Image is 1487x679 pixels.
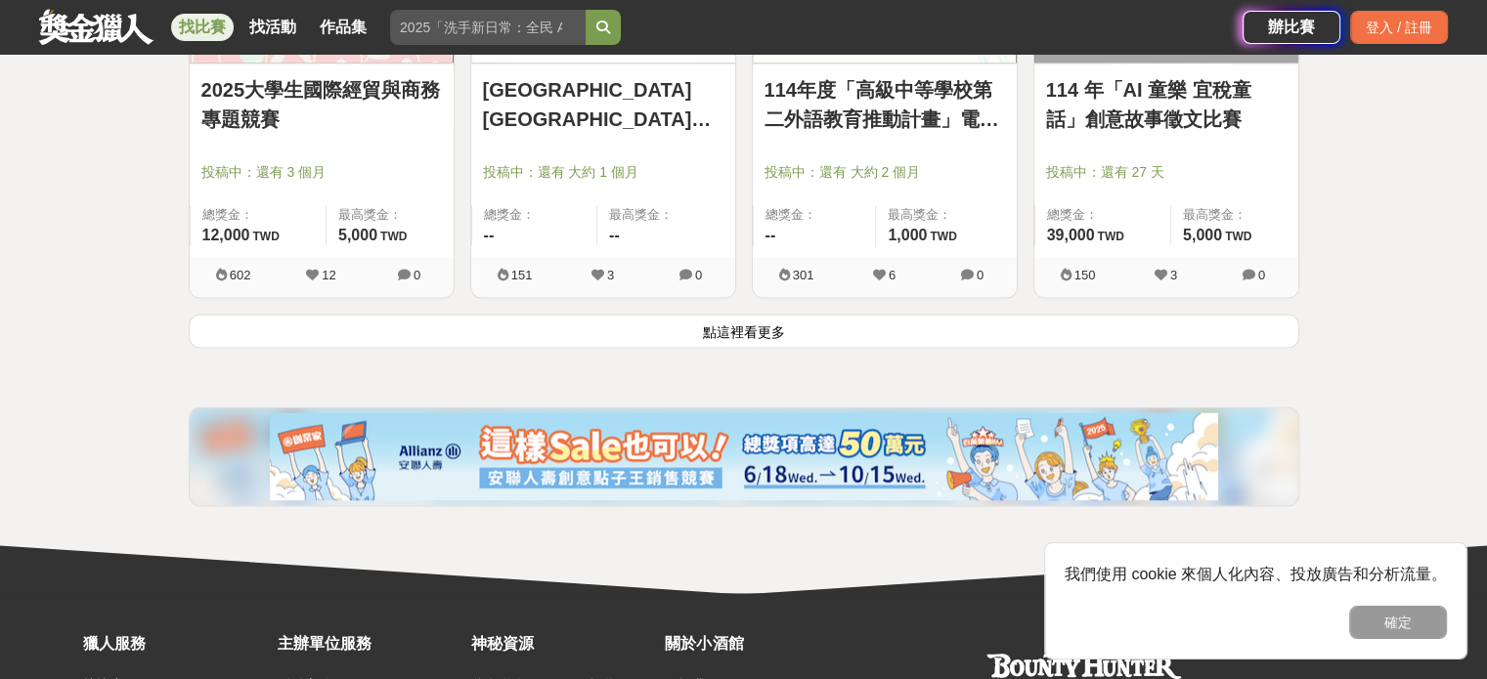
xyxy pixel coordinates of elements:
[312,14,374,41] a: 作品集
[1349,606,1447,639] button: 確定
[888,205,1004,225] span: 最高獎金：
[977,268,984,282] span: 0
[483,162,723,183] span: 投稿中：還有 大約 1 個月
[277,632,460,656] div: 主辦單位服務
[1097,230,1123,243] span: TWD
[511,268,533,282] span: 151
[1183,227,1222,243] span: 5,000
[1243,11,1340,44] a: 辦比賽
[665,632,849,656] div: 關於小酒館
[1047,227,1095,243] span: 39,000
[471,632,655,656] div: 神秘資源
[322,268,335,282] span: 12
[171,14,234,41] a: 找比賽
[241,14,304,41] a: 找活動
[483,75,723,134] a: [GEOGRAPHIC_DATA][GEOGRAPHIC_DATA]生活美學教育協會 [DATE]國民中小學學生作文比賽
[202,205,314,225] span: 總獎金：
[270,412,1218,500] img: cf4fb443-4ad2-4338-9fa3-b46b0bf5d316.png
[252,230,279,243] span: TWD
[1046,75,1287,134] a: 114 年「AI 童樂 宜稅童話」創意故事徵文比賽
[695,268,702,282] span: 0
[1046,162,1287,183] span: 投稿中：還有 27 天
[380,230,407,243] span: TWD
[1065,566,1447,582] span: 我們使用 cookie 來個人化內容、投放廣告和分析流量。
[390,10,586,45] input: 2025「洗手新日常：全民 ALL IN」洗手歌全台徵選
[609,205,723,225] span: 最高獎金：
[83,632,267,656] div: 獵人服務
[1258,268,1265,282] span: 0
[888,227,927,243] span: 1,000
[1350,11,1448,44] div: 登入 / 註冊
[189,314,1299,348] button: 點這裡看更多
[1183,205,1287,225] span: 最高獎金：
[484,205,586,225] span: 總獎金：
[1225,230,1251,243] span: TWD
[414,268,420,282] span: 0
[793,268,814,282] span: 301
[765,162,1005,183] span: 投稿中：還有 大約 2 個月
[338,205,442,225] span: 最高獎金：
[201,75,442,134] a: 2025大學生國際經貿與商務專題競賽
[1170,268,1177,282] span: 3
[765,205,864,225] span: 總獎金：
[765,75,1005,134] a: 114年度「高級中等學校第二外語教育推動計畫」電子報徵文
[202,227,250,243] span: 12,000
[1047,205,1159,225] span: 總獎金：
[201,162,442,183] span: 投稿中：還有 3 個月
[230,268,251,282] span: 602
[338,227,377,243] span: 5,000
[930,230,956,243] span: TWD
[765,227,776,243] span: --
[889,268,896,282] span: 6
[484,227,495,243] span: --
[609,227,620,243] span: --
[1074,268,1096,282] span: 150
[607,268,614,282] span: 3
